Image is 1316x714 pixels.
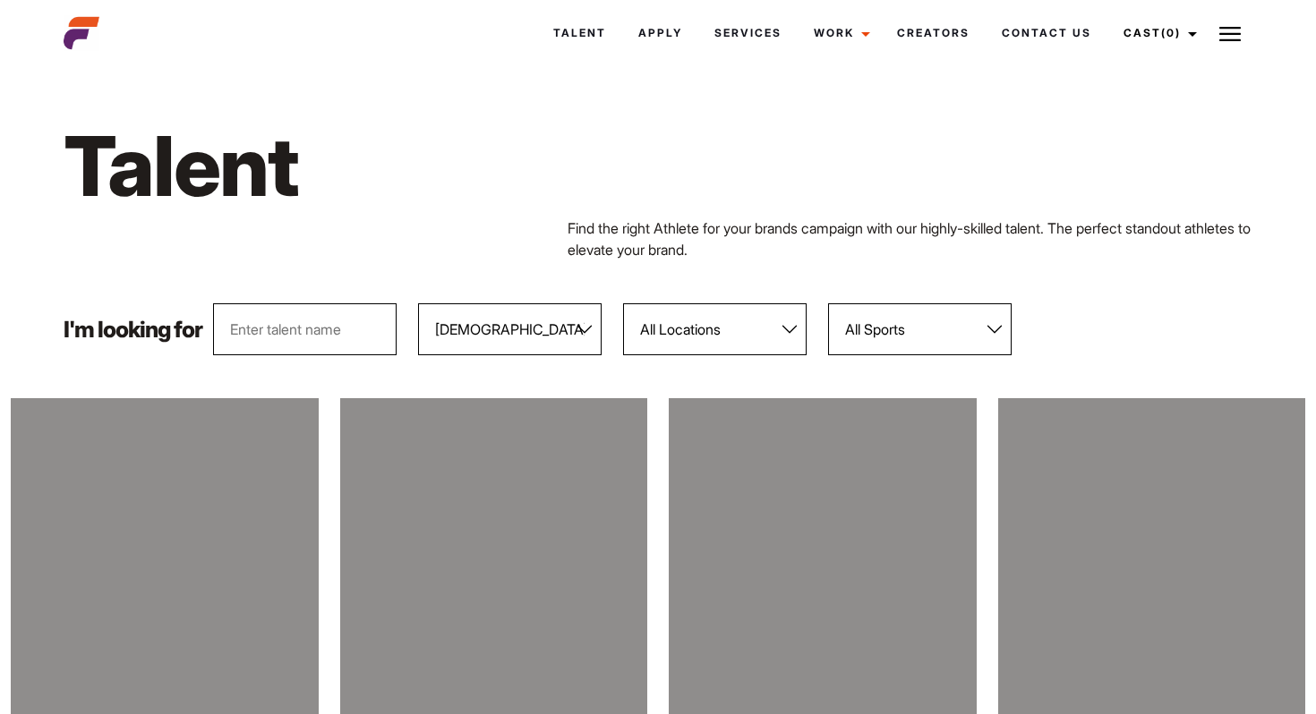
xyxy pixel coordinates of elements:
a: Creators [881,9,986,57]
a: Services [698,9,798,57]
p: I'm looking for [64,319,202,341]
a: Apply [622,9,698,57]
a: Cast(0) [1107,9,1208,57]
span: (0) [1161,26,1181,39]
a: Work [798,9,881,57]
p: Find the right Athlete for your brands campaign with our highly-skilled talent. The perfect stand... [568,217,1252,260]
h1: Talent [64,115,748,217]
a: Talent [537,9,622,57]
a: Contact Us [986,9,1107,57]
img: cropped-aefm-brand-fav-22-square.png [64,15,99,51]
input: Enter talent name [213,303,397,355]
img: Burger icon [1219,23,1241,45]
